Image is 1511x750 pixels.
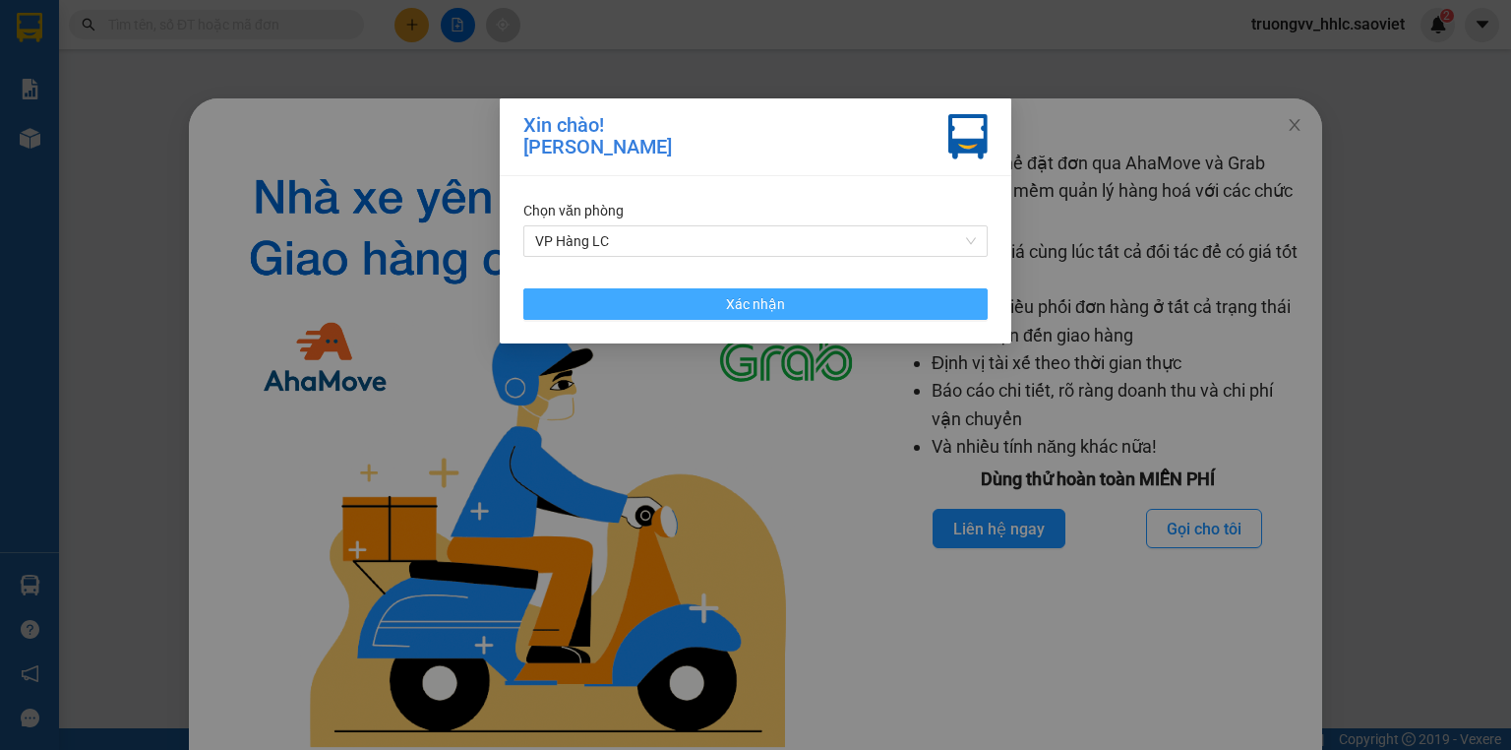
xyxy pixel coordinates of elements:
button: Xác nhận [523,288,988,320]
div: Chọn văn phòng [523,200,988,221]
span: Xác nhận [726,293,785,315]
span: VP Hàng LC [535,226,976,256]
div: Xin chào! [PERSON_NAME] [523,114,672,159]
img: vxr-icon [948,114,988,159]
